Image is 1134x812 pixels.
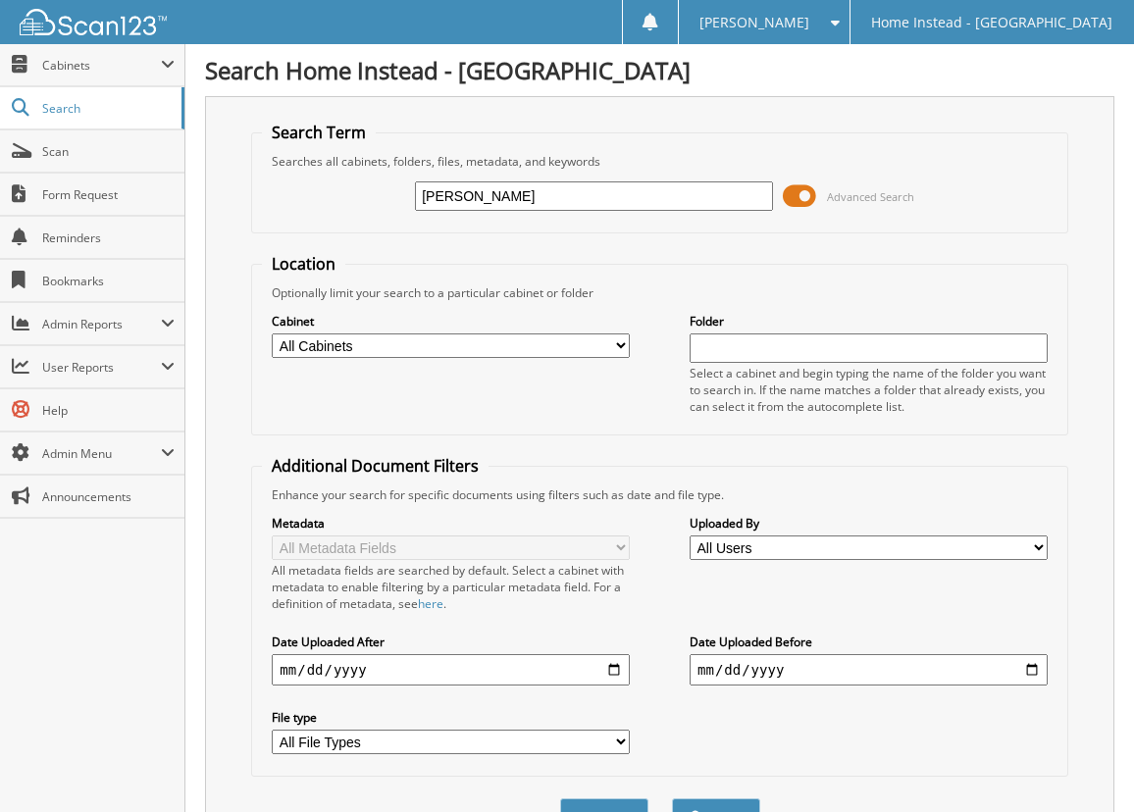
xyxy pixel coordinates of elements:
[42,57,161,74] span: Cabinets
[42,186,175,203] span: Form Request
[690,654,1048,685] input: end
[262,486,1057,503] div: Enhance your search for specific documents using filters such as date and file type.
[690,634,1048,650] label: Date Uploaded Before
[262,284,1057,301] div: Optionally limit your search to a particular cabinet or folder
[699,17,809,28] span: [PERSON_NAME]
[42,316,161,332] span: Admin Reports
[272,709,630,726] label: File type
[42,359,161,376] span: User Reports
[272,515,630,532] label: Metadata
[272,634,630,650] label: Date Uploaded After
[262,122,376,143] legend: Search Term
[42,445,161,462] span: Admin Menu
[262,455,489,477] legend: Additional Document Filters
[42,229,175,246] span: Reminders
[262,253,345,275] legend: Location
[871,17,1112,28] span: Home Instead - [GEOGRAPHIC_DATA]
[42,488,175,505] span: Announcements
[690,365,1048,415] div: Select a cabinet and begin typing the name of the folder you want to search in. If the name match...
[272,562,630,612] div: All metadata fields are searched by default. Select a cabinet with metadata to enable filtering b...
[272,313,630,330] label: Cabinet
[205,54,1114,86] h1: Search Home Instead - [GEOGRAPHIC_DATA]
[272,654,630,685] input: start
[827,189,914,204] span: Advanced Search
[42,143,175,160] span: Scan
[42,273,175,289] span: Bookmarks
[418,595,443,612] a: here
[690,313,1048,330] label: Folder
[42,100,172,117] span: Search
[690,515,1048,532] label: Uploaded By
[262,153,1057,170] div: Searches all cabinets, folders, files, metadata, and keywords
[42,402,175,419] span: Help
[20,9,167,35] img: scan123-logo-white.svg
